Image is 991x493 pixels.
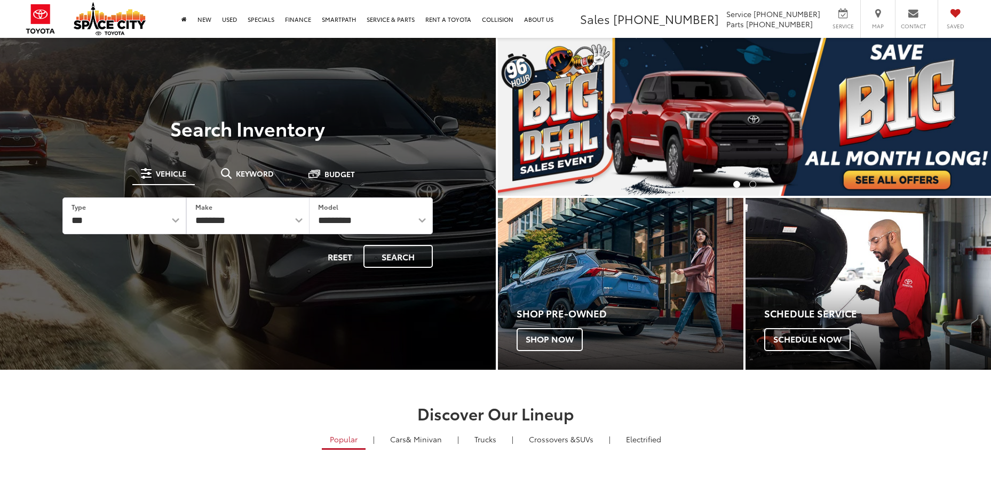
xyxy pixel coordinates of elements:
[517,308,743,319] h4: Shop Pre-Owned
[754,9,820,19] span: [PHONE_NUMBER]
[72,202,86,211] label: Type
[498,198,743,370] div: Toyota
[324,170,355,178] span: Budget
[749,181,756,188] li: Go to slide number 2.
[917,59,991,174] button: Click to view next picture.
[764,328,851,351] span: Schedule Now
[319,245,361,268] button: Reset
[406,434,442,444] span: & Minivan
[517,328,583,351] span: Shop Now
[580,10,610,27] span: Sales
[746,19,813,29] span: [PHONE_NUMBER]
[498,198,743,370] a: Shop Pre-Owned Shop Now
[944,22,967,30] span: Saved
[195,202,212,211] label: Make
[363,245,433,268] button: Search
[764,308,991,319] h4: Schedule Service
[901,22,926,30] span: Contact
[498,59,572,174] button: Click to view previous picture.
[746,198,991,370] a: Schedule Service Schedule Now
[866,22,890,30] span: Map
[726,19,744,29] span: Parts
[521,430,601,448] a: SUVs
[606,434,613,444] li: |
[746,198,991,370] div: Toyota
[382,430,450,448] a: Cars
[831,22,855,30] span: Service
[529,434,576,444] span: Crossovers &
[509,434,516,444] li: |
[455,434,462,444] li: |
[318,202,338,211] label: Model
[613,10,719,27] span: [PHONE_NUMBER]
[236,170,274,177] span: Keyword
[74,2,146,35] img: Space City Toyota
[466,430,504,448] a: Trucks
[370,434,377,444] li: |
[45,117,451,139] h3: Search Inventory
[618,430,669,448] a: Electrified
[726,9,751,19] span: Service
[120,404,872,422] h2: Discover Our Lineup
[322,430,366,450] a: Popular
[733,181,740,188] li: Go to slide number 1.
[156,170,186,177] span: Vehicle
